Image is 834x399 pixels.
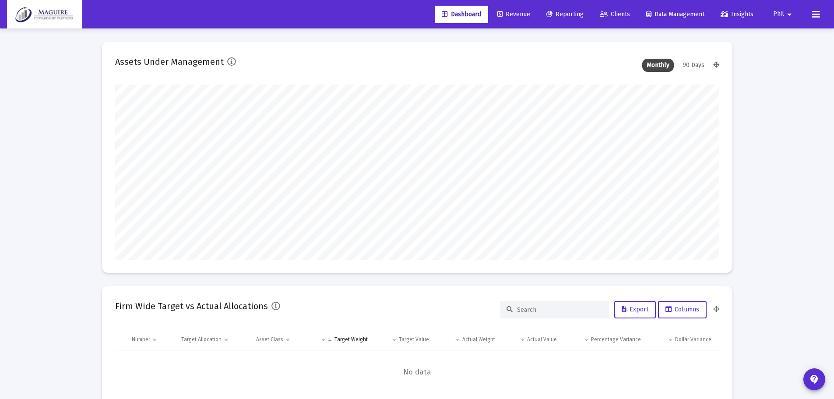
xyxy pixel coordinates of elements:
div: Number [132,336,150,343]
td: Column Actual Value [501,329,563,350]
div: Target Value [399,336,429,343]
mat-icon: contact_support [809,374,820,385]
span: Insights [721,11,753,18]
span: Clients [600,11,630,18]
span: Show filter options for column 'Percentage Variance' [583,336,590,343]
div: Percentage Variance [591,336,641,343]
td: Column Target Value [374,329,436,350]
a: Clients [593,6,637,23]
span: No data [115,367,719,377]
span: Columns [665,306,699,313]
div: Actual Weight [462,336,495,343]
a: Reporting [539,6,591,23]
h2: Assets Under Management [115,55,224,69]
span: Dashboard [442,11,481,18]
span: Show filter options for column 'Target Allocation' [223,336,229,343]
div: Target Weight [334,336,368,343]
td: Column Target Weight [308,329,374,350]
span: Show filter options for column 'Number' [151,336,158,343]
span: Data Management [646,11,704,18]
td: Column Dollar Variance [647,329,719,350]
button: Phil [763,5,805,23]
span: Show filter options for column 'Actual Weight' [454,336,461,343]
img: Dashboard [14,6,76,23]
div: Data grid [115,329,719,394]
div: Asset Class [256,336,283,343]
a: Revenue [490,6,537,23]
span: Show filter options for column 'Target Value' [391,336,398,343]
span: Reporting [546,11,584,18]
a: Insights [714,6,760,23]
td: Column Percentage Variance [563,329,647,350]
mat-icon: arrow_drop_down [784,6,795,23]
a: Data Management [639,6,711,23]
button: Export [614,301,656,318]
button: Columns [658,301,707,318]
span: Phil [773,11,784,18]
a: Dashboard [435,6,488,23]
div: Actual Value [527,336,557,343]
td: Column Actual Weight [435,329,501,350]
span: Show filter options for column 'Asset Class' [285,336,291,343]
h2: Firm Wide Target vs Actual Allocations [115,299,268,313]
div: Target Allocation [181,336,222,343]
div: Monthly [642,59,674,72]
span: Revenue [497,11,530,18]
span: Show filter options for column 'Actual Value' [519,336,526,343]
td: Column Target Allocation [175,329,250,350]
input: Search [517,306,603,314]
span: Show filter options for column 'Target Weight' [320,336,327,343]
span: Export [622,306,648,313]
td: Column Asset Class [250,329,308,350]
span: Show filter options for column 'Dollar Variance' [667,336,674,343]
div: 90 Days [678,59,709,72]
td: Column Number [126,329,176,350]
div: Dollar Variance [675,336,711,343]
